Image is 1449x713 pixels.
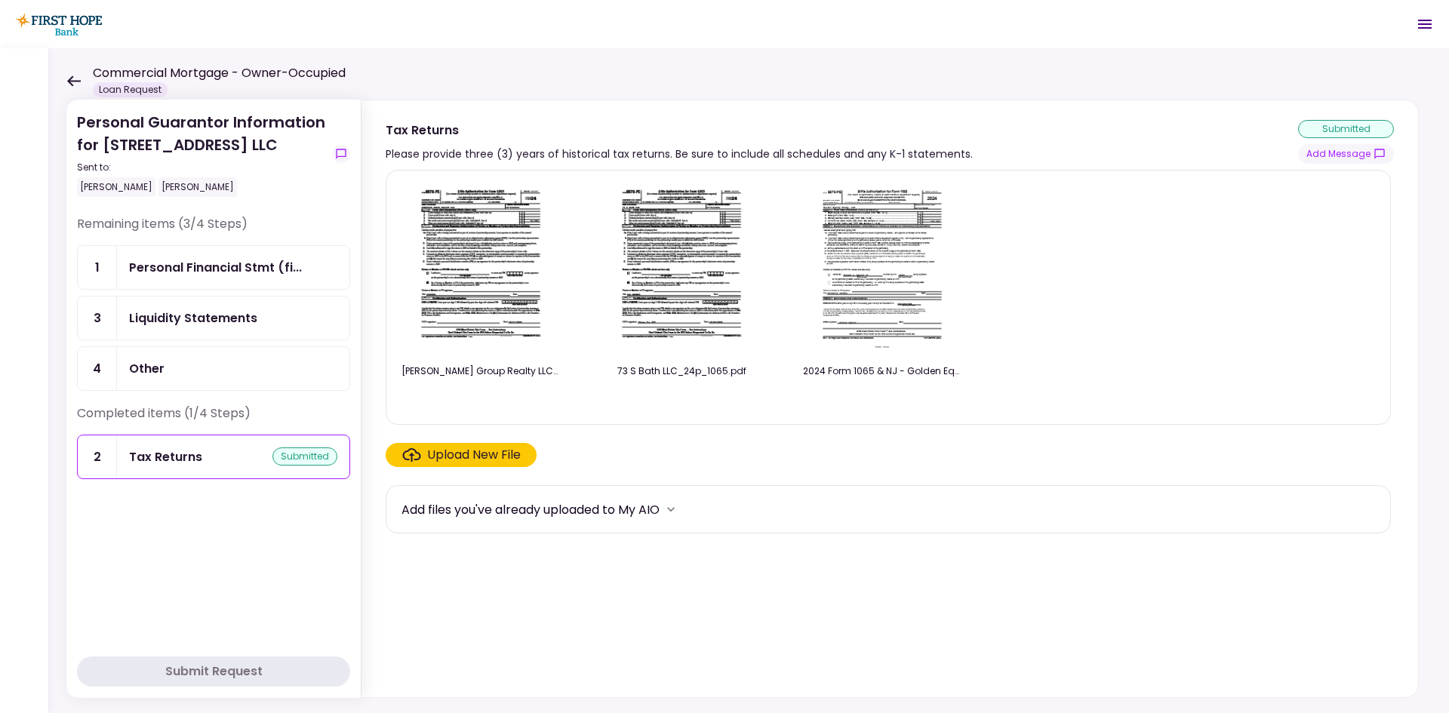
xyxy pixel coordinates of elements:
button: show-messages [1298,144,1394,164]
div: Liquidity Statements [129,309,257,327]
button: Open menu [1407,6,1443,42]
div: Submit Request [165,662,263,681]
a: 1Personal Financial Stmt (fill and sign) [77,245,350,290]
div: Tax Returns [129,447,202,466]
a: 3Liquidity Statements [77,296,350,340]
div: Please provide three (3) years of historical tax returns. Be sure to include all schedules and an... [386,145,973,163]
div: Tax ReturnsPlease provide three (3) years of historical tax returns. Be sure to include all sched... [361,100,1419,698]
div: 1 [78,246,117,289]
img: Partner icon [15,13,102,35]
div: 2024 Form 1065 & NJ - Golden Equity Group, LLC.pdf [803,364,961,378]
div: Personal Financial Stmt (fill and sign) [129,258,302,277]
div: submitted [272,447,337,466]
div: 3 [78,297,117,340]
div: 2 [78,435,117,478]
div: Other [129,359,165,378]
div: Sent to: [77,161,326,174]
div: Completed items (1/4 Steps) [77,404,350,435]
div: Loan Request [93,82,168,97]
div: [PERSON_NAME] [77,177,155,197]
div: Remaining items (3/4 Steps) [77,215,350,245]
button: Submit Request [77,656,350,687]
a: 4Other [77,346,350,391]
div: Tax Returns [386,121,973,140]
span: Click here to upload the required document [386,443,537,467]
a: 2Tax Returnssubmitted [77,435,350,479]
div: Upload New File [427,446,521,464]
h1: Commercial Mortgage - Owner-Occupied [93,64,346,82]
div: 4 [78,347,117,390]
div: Personal Guarantor Information for [STREET_ADDRESS] LLC [77,111,326,197]
div: submitted [1298,120,1394,138]
button: more [660,498,682,521]
div: [PERSON_NAME] [158,177,237,197]
button: show-messages [332,145,350,163]
div: Add files you've already uploaded to My AIO [401,500,660,519]
div: 73 S Bath LLC_24p_1065.pdf [602,364,761,378]
div: Kingsley Group Realty LLC_24p_1065.pdf [401,364,560,378]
